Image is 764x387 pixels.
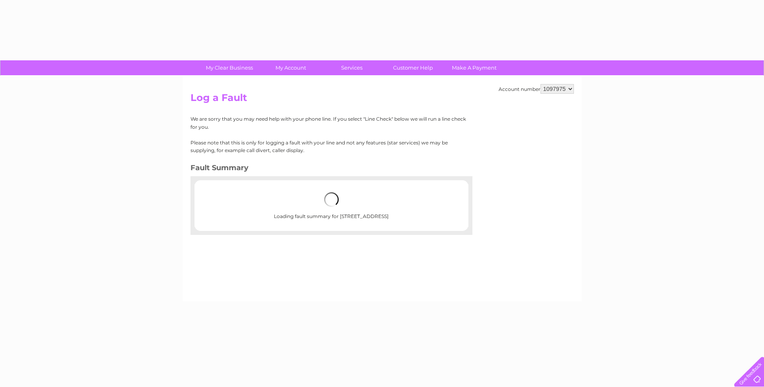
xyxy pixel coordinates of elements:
a: My Clear Business [196,60,263,75]
a: Customer Help [380,60,446,75]
h3: Fault Summary [190,162,466,176]
p: Please note that this is only for logging a fault with your line and not any features (star servi... [190,139,466,154]
h2: Log a Fault [190,92,574,107]
div: Loading fault summary for [STREET_ADDRESS] [220,184,443,227]
a: Services [319,60,385,75]
div: Account number [499,84,574,94]
p: We are sorry that you may need help with your phone line. If you select "Line Check" below we wil... [190,115,466,130]
img: loading [324,192,339,207]
a: My Account [257,60,324,75]
a: Make A Payment [441,60,507,75]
